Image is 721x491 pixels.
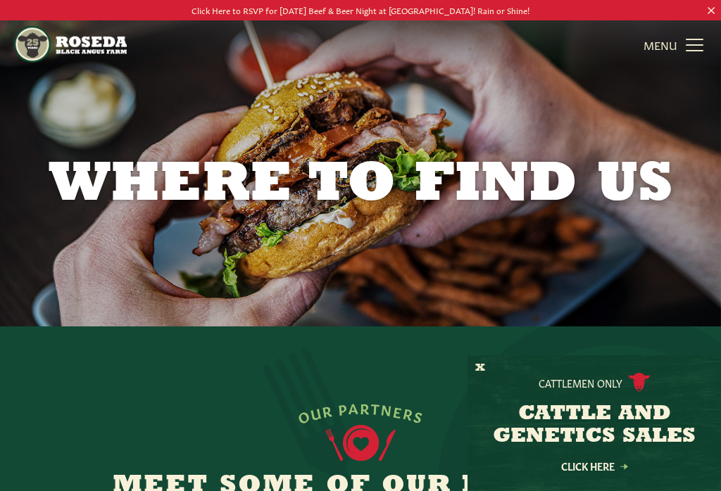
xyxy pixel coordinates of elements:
[485,403,703,448] h3: CATTLE AND GENETICS SALES
[402,404,416,422] span: R
[14,20,706,68] nav: Main Navigation
[644,36,677,53] span: MENU
[321,402,334,419] span: R
[539,376,622,390] p: Cattlemen Only
[14,26,127,63] img: https://roseda.com/wp-content/uploads/2021/05/roseda-25-header.png
[337,400,349,416] span: P
[308,403,323,421] span: U
[36,3,685,18] p: Click Here to RSVP for [DATE] Beef & Beer Night at [GEOGRAPHIC_DATA]! Rain or Shine!
[295,400,426,425] div: OUR PARTNERS
[412,407,425,425] span: S
[392,402,405,419] span: E
[360,400,371,415] span: R
[370,400,382,416] span: T
[531,461,658,471] a: Click Here
[296,406,312,424] span: O
[475,361,485,376] button: X
[380,400,394,417] span: N
[349,400,360,415] span: A
[628,373,651,392] img: cattle-icon.svg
